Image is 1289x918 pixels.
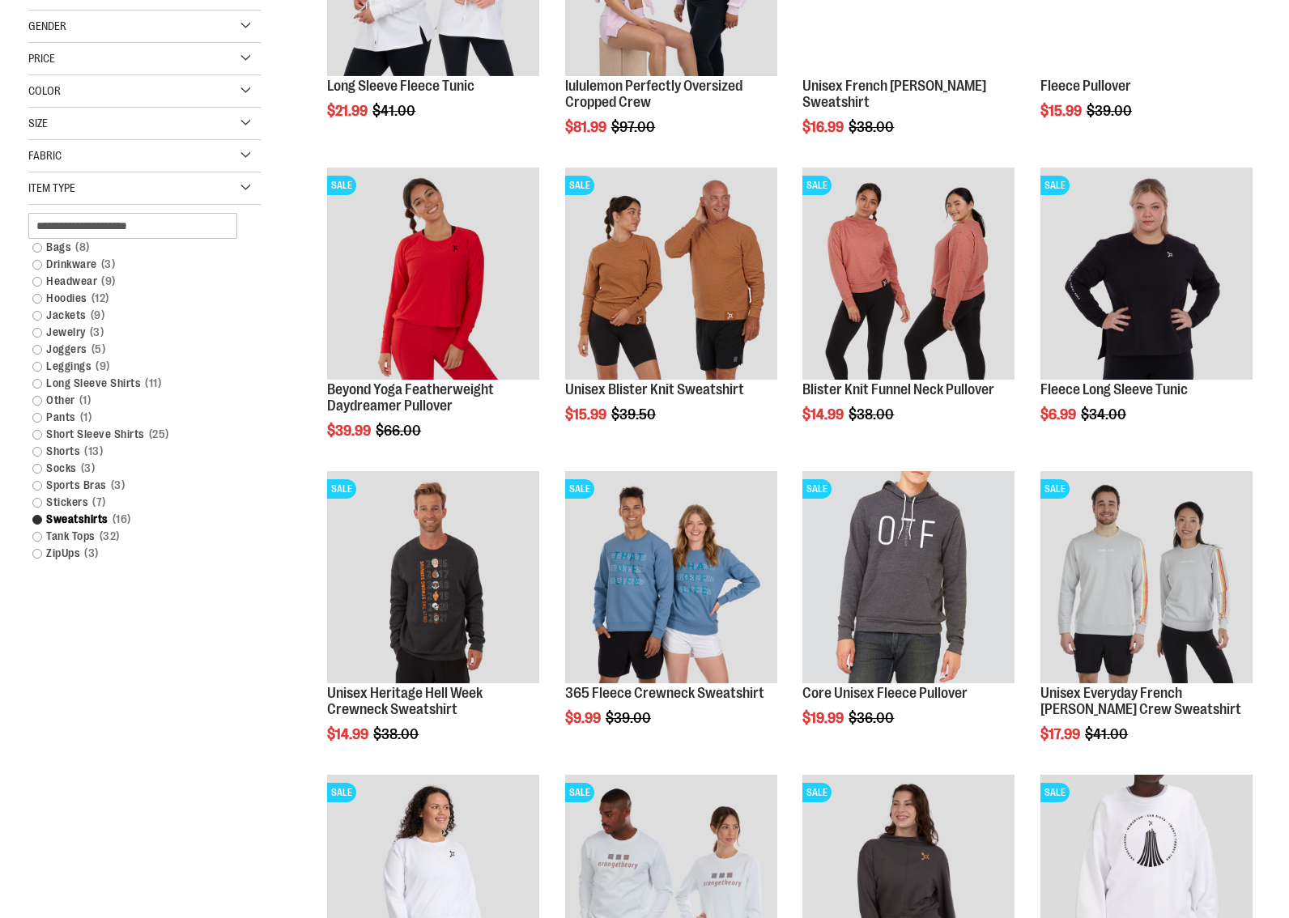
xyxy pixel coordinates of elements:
span: $38.00 [849,119,896,135]
span: SALE [327,783,356,802]
a: Unisex Everyday French [PERSON_NAME] Crew Sweatshirt [1040,685,1241,717]
span: Gender [28,19,66,32]
a: Unisex Heritage Hell Week Crewneck Sweatshirt [327,685,483,717]
span: $15.99 [1040,103,1084,119]
span: $41.00 [1085,726,1130,742]
span: 1 [75,392,96,409]
span: SALE [802,479,832,499]
a: Socks3 [24,460,247,477]
div: product [557,463,785,767]
span: SALE [1040,783,1070,802]
a: Drinkware3 [24,256,247,273]
span: 1 [76,409,96,426]
a: 365 Fleece Crewneck SweatshirtSALE [565,471,777,686]
span: Item Type [28,181,75,194]
a: lululemon Perfectly Oversized Cropped Crew [565,78,742,110]
img: Product image for Unisex Blister Knit Sweatshirt [565,168,777,380]
div: product [1032,463,1261,783]
img: Product image for Blister Knit Funnelneck Pullover [802,168,1015,380]
a: Unisex French [PERSON_NAME] Sweatshirt [802,78,986,110]
a: Core Unisex Fleece Pullover [802,685,968,701]
span: $38.00 [373,726,421,742]
img: Product image for Unisex Heritage Hell Week Crewneck Sweatshirt [327,471,539,683]
a: Fleece Long Sleeve Tunic [1040,381,1188,397]
img: Product image for Core Unisex Fleece Pullover [802,471,1015,683]
a: Sweatshirts16 [24,511,247,528]
img: 365 Fleece Crewneck Sweatshirt [565,471,777,683]
a: ZipUps3 [24,545,247,562]
span: $19.99 [802,710,846,726]
span: 3 [86,324,108,341]
span: Color [28,84,61,97]
a: Long Sleeve Fleece Tunic [327,78,474,94]
a: Bags8 [24,239,247,256]
span: SALE [802,783,832,802]
a: Long Sleeve Shirts11 [24,375,247,392]
a: Fleece Pullover [1040,78,1131,94]
span: 12 [87,290,113,307]
span: $39.00 [1087,103,1134,119]
a: Unisex Blister Knit Sweatshirt [565,381,744,397]
span: 5 [87,341,110,358]
a: Hoodies12 [24,290,247,307]
a: Product image for Beyond Yoga Featherweight Daydreamer PulloverSALE [327,168,539,382]
span: $6.99 [1040,406,1078,423]
a: Product image for Fleece Long Sleeve TunicSALE [1040,168,1253,382]
a: Stickers7 [24,494,247,511]
span: SALE [565,783,594,802]
span: Fabric [28,149,62,162]
div: product [794,159,1023,464]
span: SALE [1040,479,1070,499]
span: $15.99 [565,406,609,423]
a: Product image for Unisex Everyday French Terry Crew SweatshirtSALE [1040,471,1253,686]
img: Product image for Unisex Everyday French Terry Crew Sweatshirt [1040,471,1253,683]
div: product [1032,159,1261,464]
span: 3 [80,545,103,562]
span: $97.00 [611,119,657,135]
span: $14.99 [802,406,846,423]
span: SALE [327,479,356,499]
span: $66.00 [376,423,423,439]
a: Product image for Unisex Heritage Hell Week Crewneck SweatshirtSALE [327,471,539,686]
a: 365 Fleece Crewneck Sweatshirt [565,685,764,701]
span: $17.99 [1040,726,1083,742]
span: 8 [71,239,94,256]
a: Tank Tops32 [24,528,247,545]
a: Other1 [24,392,247,409]
span: SALE [565,176,594,195]
span: $39.00 [606,710,653,726]
a: Product image for Core Unisex Fleece PulloverSALE [802,471,1015,686]
span: 3 [97,256,120,273]
span: $39.50 [611,406,658,423]
a: Short Sleeve Shirts25 [24,426,247,443]
span: $34.00 [1081,406,1129,423]
a: Sports Bras3 [24,477,247,494]
span: 16 [108,511,135,528]
span: $9.99 [565,710,603,726]
span: SALE [327,176,356,195]
span: 3 [107,477,130,494]
span: 11 [141,375,165,392]
span: SALE [1040,176,1070,195]
span: 32 [96,528,124,545]
div: product [557,159,785,464]
div: product [319,463,547,783]
span: 13 [80,443,107,460]
span: 25 [145,426,173,443]
a: Jackets9 [24,307,247,324]
span: SALE [802,176,832,195]
span: 9 [87,307,109,324]
a: Jewelry3 [24,324,247,341]
img: Product image for Beyond Yoga Featherweight Daydreamer Pullover [327,168,539,380]
span: 3 [77,460,100,477]
a: Blister Knit Funnel Neck Pullover [802,381,994,397]
span: $39.99 [327,423,373,439]
span: SALE [565,479,594,499]
span: Size [28,117,48,130]
a: Headwear9 [24,273,247,290]
span: 9 [91,358,114,375]
span: $14.99 [327,726,371,742]
img: Product image for Fleece Long Sleeve Tunic [1040,168,1253,380]
span: $21.99 [327,103,370,119]
div: product [319,159,547,479]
